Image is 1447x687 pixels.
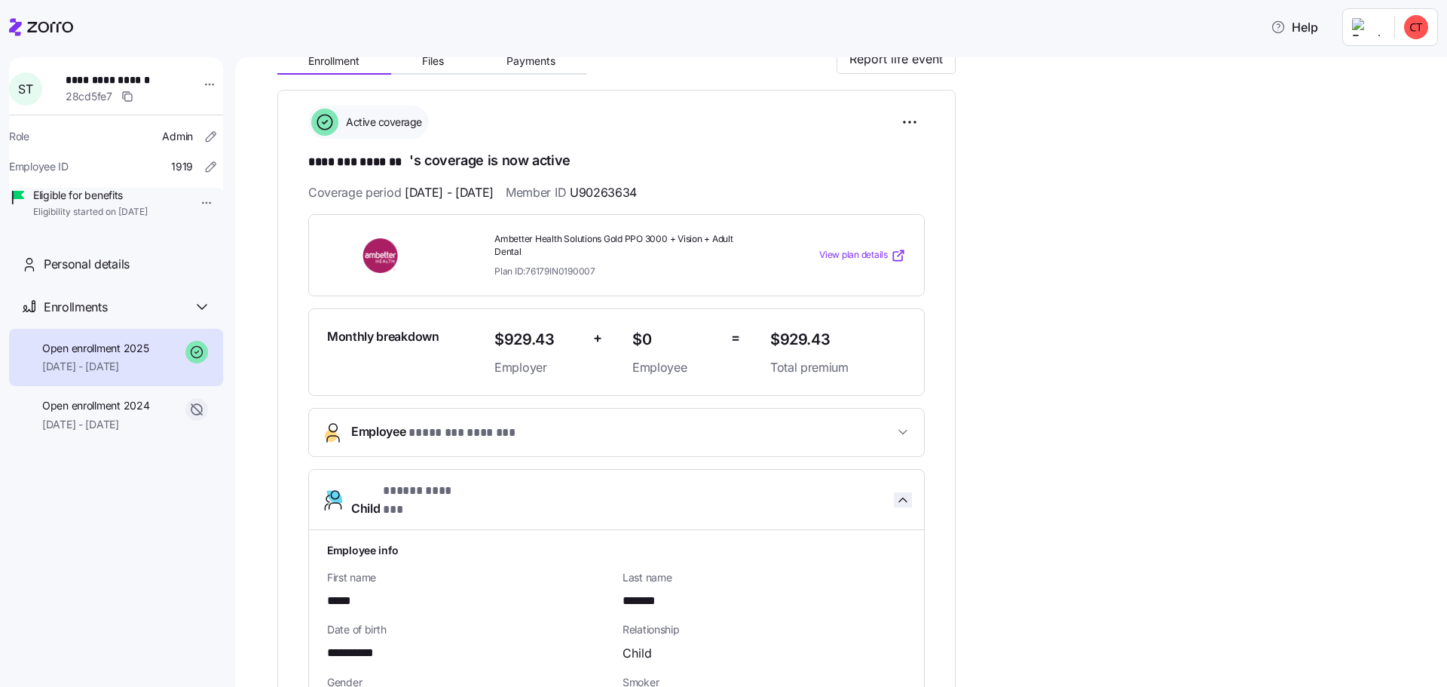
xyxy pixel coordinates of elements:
[623,570,906,585] span: Last name
[770,358,906,377] span: Total premium
[327,542,906,558] h1: Employee info
[570,183,637,202] span: U90263634
[1352,18,1382,36] img: Employer logo
[42,398,149,413] span: Open enrollment 2024
[351,482,461,518] span: Child
[1404,15,1428,39] img: d39c48567e4724277dc167f4fdb014a5
[42,359,148,374] span: [DATE] - [DATE]
[593,327,602,349] span: +
[9,129,29,144] span: Role
[632,358,719,377] span: Employee
[308,183,494,202] span: Coverage period
[623,644,652,663] span: Child
[506,183,637,202] span: Member ID
[308,56,359,66] span: Enrollment
[494,265,595,278] span: Plan ID: 76179IN0190007
[819,248,906,263] a: View plan details
[33,188,148,203] span: Eligible for benefits
[327,238,436,273] img: Ambetter
[623,622,906,637] span: Relationship
[44,255,130,274] span: Personal details
[494,358,581,377] span: Employer
[506,56,555,66] span: Payments
[494,233,758,259] span: Ambetter Health Solutions Gold PPO 3000 + Vision + Adult Dental
[33,206,148,219] span: Eligibility started on [DATE]
[731,327,740,349] span: =
[327,622,610,637] span: Date of birth
[9,159,69,174] span: Employee ID
[42,341,148,356] span: Open enrollment 2025
[819,248,888,262] span: View plan details
[42,417,149,432] span: [DATE] - [DATE]
[327,327,439,346] span: Monthly breakdown
[494,327,581,352] span: $929.43
[308,151,925,172] h1: 's coverage is now active
[66,89,112,104] span: 28cd5fe7
[162,129,193,144] span: Admin
[632,327,719,352] span: $0
[1271,18,1318,36] span: Help
[770,327,906,352] span: $929.43
[1259,12,1330,42] button: Help
[327,570,610,585] span: First name
[44,298,107,317] span: Enrollments
[171,159,193,174] span: 1919
[341,115,422,130] span: Active coverage
[849,50,943,68] span: Report life event
[422,56,444,66] span: Files
[837,44,956,74] button: Report life event
[18,83,32,95] span: S T
[351,422,515,443] span: Employee
[405,183,494,202] span: [DATE] - [DATE]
